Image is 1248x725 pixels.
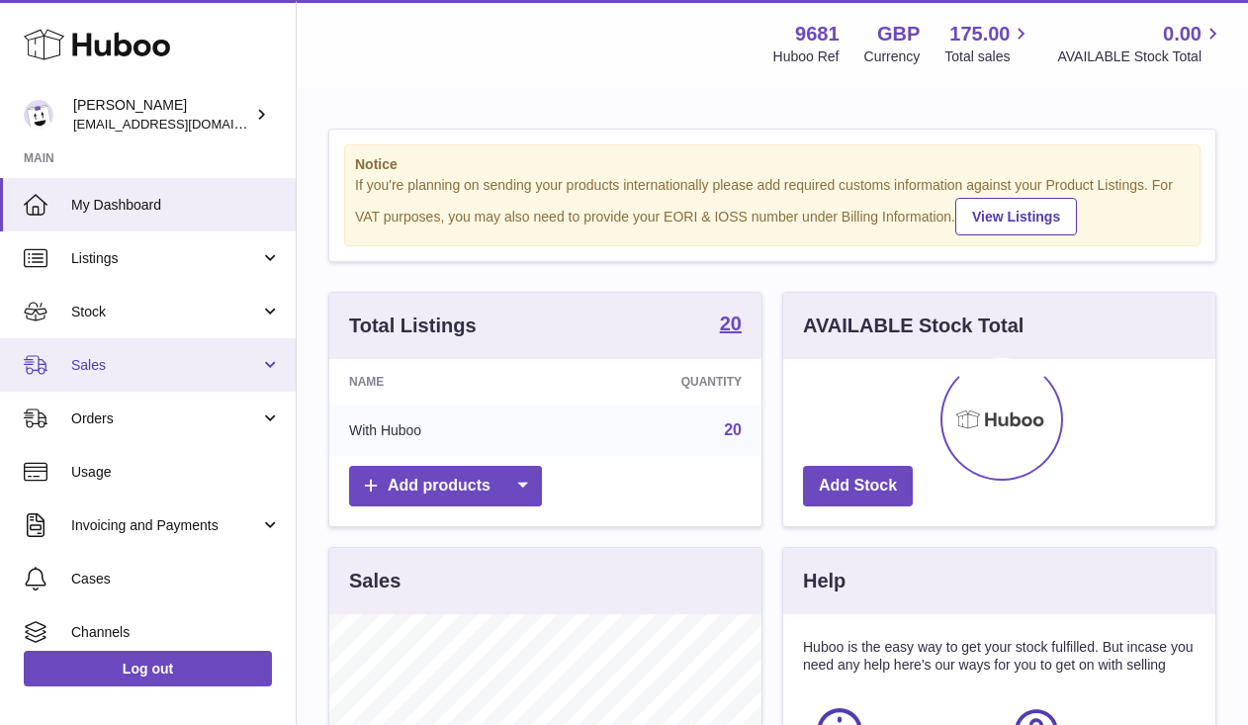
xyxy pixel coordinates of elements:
[71,463,281,482] span: Usage
[1163,21,1202,47] span: 0.00
[349,466,542,506] a: Add products
[803,568,846,594] h3: Help
[71,409,260,428] span: Orders
[724,421,742,438] a: 20
[71,196,281,215] span: My Dashboard
[803,313,1024,339] h3: AVAILABLE Stock Total
[944,21,1032,66] a: 175.00 Total sales
[73,116,291,132] span: [EMAIL_ADDRESS][DOMAIN_NAME]
[803,638,1196,676] p: Huboo is the easy way to get your stock fulfilled. But incase you need any help here's our ways f...
[349,313,477,339] h3: Total Listings
[349,568,401,594] h3: Sales
[864,47,921,66] div: Currency
[71,249,260,268] span: Listings
[955,198,1077,235] a: View Listings
[803,466,913,506] a: Add Stock
[329,359,558,405] th: Name
[355,155,1190,174] strong: Notice
[24,651,272,686] a: Log out
[329,405,558,456] td: With Huboo
[944,47,1032,66] span: Total sales
[355,176,1190,235] div: If you're planning on sending your products internationally please add required customs informati...
[24,100,53,130] img: hello@colourchronicles.com
[720,314,742,333] strong: 20
[773,47,840,66] div: Huboo Ref
[71,516,260,535] span: Invoicing and Payments
[877,21,920,47] strong: GBP
[795,21,840,47] strong: 9681
[720,314,742,337] a: 20
[71,570,281,589] span: Cases
[71,356,260,375] span: Sales
[1057,21,1224,66] a: 0.00 AVAILABLE Stock Total
[1057,47,1224,66] span: AVAILABLE Stock Total
[71,623,281,642] span: Channels
[949,21,1010,47] span: 175.00
[558,359,761,405] th: Quantity
[73,96,251,134] div: [PERSON_NAME]
[71,303,260,321] span: Stock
